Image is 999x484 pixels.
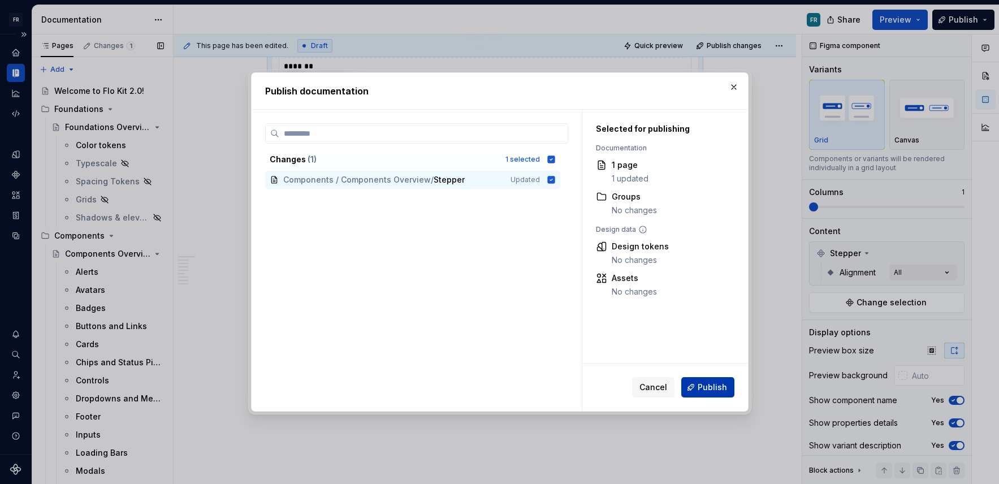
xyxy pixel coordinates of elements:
[639,382,667,393] span: Cancel
[431,174,434,185] span: /
[265,84,734,98] h2: Publish documentation
[632,377,674,397] button: Cancel
[681,377,734,397] button: Publish
[612,159,648,171] div: 1 page
[596,225,729,234] div: Design data
[612,191,657,202] div: Groups
[270,154,499,165] div: Changes
[505,155,540,164] div: 1 selected
[612,273,657,284] div: Assets
[612,241,669,252] div: Design tokens
[511,175,540,184] span: Updated
[612,254,669,266] div: No changes
[612,173,648,184] div: 1 updated
[596,144,729,153] div: Documentation
[612,205,657,216] div: No changes
[434,174,465,185] span: Stepper
[308,154,317,164] span: ( 1 )
[612,286,657,297] div: No changes
[596,123,729,135] div: Selected for publishing
[698,382,727,393] span: Publish
[283,174,431,185] span: Components / Components Overview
